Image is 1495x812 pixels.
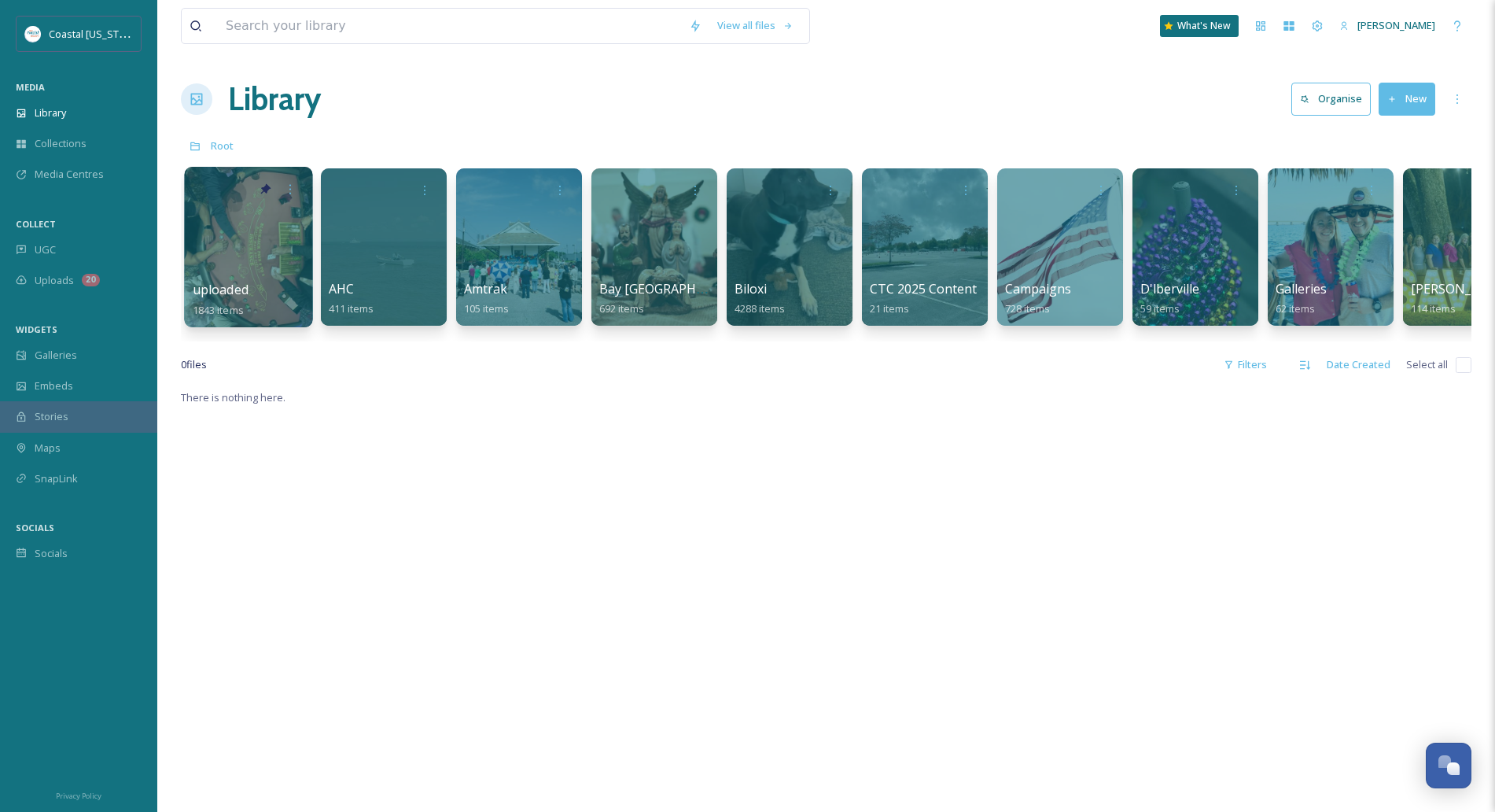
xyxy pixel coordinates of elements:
span: D'lberville [1140,280,1199,297]
span: CTC 2025 Content [870,280,977,297]
span: 105 items [464,301,509,316]
a: CTC 2025 Content21 items [870,282,977,316]
div: Date Created [1319,349,1398,380]
div: Filters [1216,349,1275,380]
a: Biloxi4288 items [735,282,785,316]
a: What's New [1160,15,1239,37]
span: Root [211,138,234,153]
span: AHC [329,280,354,297]
span: 1843 items [193,302,244,316]
a: Root [211,136,234,155]
span: Embeds [35,378,73,393]
span: 0 file s [181,357,207,372]
span: 114 items [1411,301,1456,316]
span: Bay [GEOGRAPHIC_DATA] [599,280,751,297]
a: Privacy Policy [56,785,101,804]
span: Media Centres [35,167,104,182]
a: View all files [709,10,801,41]
a: Library [228,76,321,123]
span: COLLECT [16,218,56,230]
span: SnapLink [35,471,78,486]
span: Stories [35,409,68,424]
a: AHC411 items [329,282,374,316]
span: Socials [35,546,68,561]
button: Organise [1291,83,1371,115]
span: Coastal [US_STATE] [49,26,139,41]
span: WIDGETS [16,323,57,335]
span: 62 items [1276,301,1315,316]
a: Galleries62 items [1276,282,1327,316]
button: New [1379,83,1435,115]
span: Biloxi [735,280,767,297]
span: 4288 items [735,301,785,316]
a: Bay [GEOGRAPHIC_DATA]692 items [599,282,751,316]
span: SOCIALS [16,522,54,533]
span: Uploads [35,273,74,288]
span: 411 items [329,301,374,316]
span: Privacy Policy [56,791,101,801]
span: 21 items [870,301,909,316]
span: Maps [35,441,61,456]
a: Campaigns728 items [1005,282,1071,316]
span: 692 items [599,301,644,316]
span: Campaigns [1005,280,1071,297]
div: 20 [82,274,100,286]
span: Amtrak [464,280,507,297]
a: [PERSON_NAME] [1331,10,1443,41]
span: 728 items [1005,301,1050,316]
a: Amtrak105 items [464,282,509,316]
a: D'lberville59 items [1140,282,1199,316]
a: uploaded1843 items [193,282,249,317]
img: download%20%281%29.jpeg [25,26,41,42]
span: Galleries [1276,280,1327,297]
span: Select all [1406,357,1448,372]
input: Search your library [218,9,681,43]
span: [PERSON_NAME] [1357,18,1435,32]
span: UGC [35,242,56,257]
span: There is nothing here. [181,390,285,404]
span: Library [35,105,66,120]
span: Galleries [35,348,77,363]
span: 59 items [1140,301,1180,316]
span: Collections [35,136,87,151]
button: Open Chat [1426,743,1471,788]
span: uploaded [193,281,249,298]
span: MEDIA [16,81,45,93]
